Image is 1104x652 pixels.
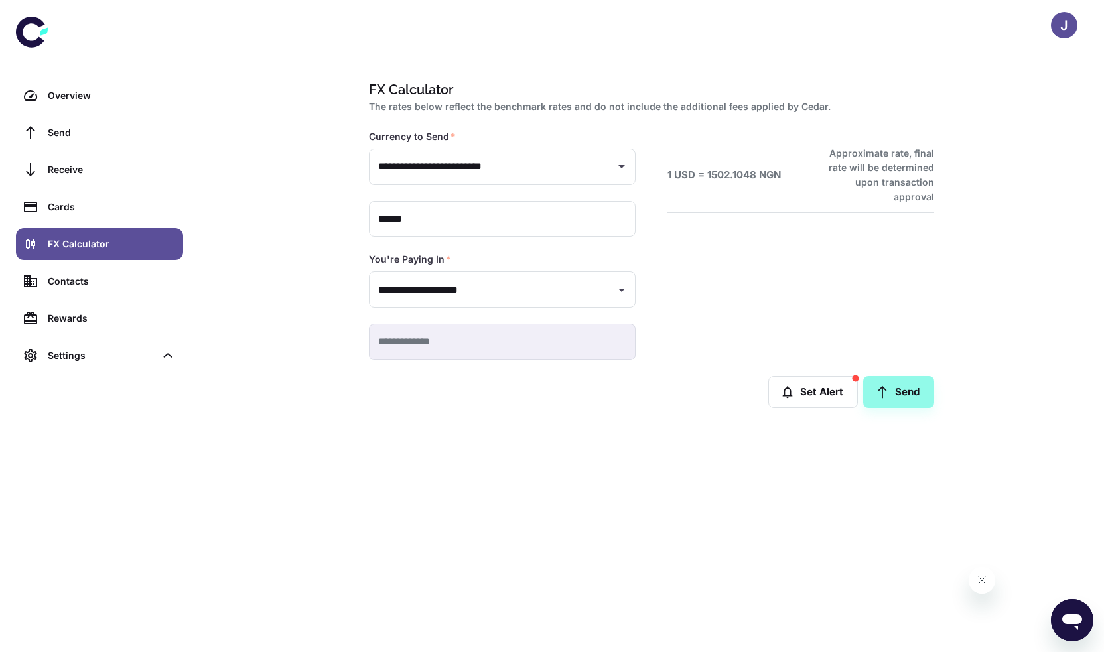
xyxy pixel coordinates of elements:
a: FX Calculator [16,228,183,260]
a: Send [863,376,934,408]
div: Send [48,125,175,140]
a: Contacts [16,265,183,297]
div: Settings [16,340,183,371]
a: Overview [16,80,183,111]
span: Hi. Need any help? [8,9,96,20]
a: Send [16,117,183,149]
div: Contacts [48,274,175,289]
label: Currency to Send [369,130,456,143]
a: Rewards [16,302,183,334]
div: Cards [48,200,175,214]
h1: FX Calculator [369,80,929,99]
h6: Approximate rate, final rate will be determined upon transaction approval [814,146,934,204]
div: Receive [48,163,175,177]
iframe: Close message [969,567,995,594]
h6: 1 USD = 1502.1048 NGN [667,168,781,183]
a: Cards [16,191,183,223]
iframe: Button to launch messaging window [1051,599,1093,641]
div: Overview [48,88,175,103]
div: Rewards [48,311,175,326]
div: FX Calculator [48,237,175,251]
button: J [1051,12,1077,38]
label: You're Paying In [369,253,451,266]
button: Set Alert [768,376,858,408]
div: Settings [48,348,155,363]
a: Receive [16,154,183,186]
button: Open [612,157,631,176]
button: Open [612,281,631,299]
